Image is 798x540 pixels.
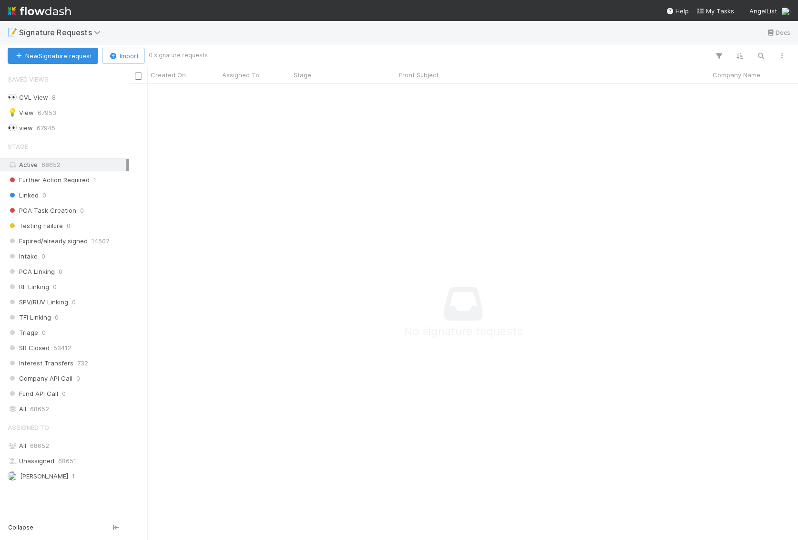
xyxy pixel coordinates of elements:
[696,6,734,16] a: My Tasks
[8,108,17,116] span: 💡
[67,220,71,232] span: 0
[766,27,790,38] a: Docs
[41,250,45,262] span: 0
[8,281,49,293] span: RF Linking
[8,235,88,247] span: Expired/already signed
[8,250,38,262] span: Intake
[59,266,62,278] span: 0
[696,7,734,15] span: My Tasks
[8,70,49,89] span: Saved Views
[8,124,17,132] span: 👀
[80,205,84,217] span: 0
[781,7,790,16] img: avatar_041b9f3e-9684-4023-b9b7-2f10de55285d.png
[42,189,46,201] span: 0
[77,357,88,369] span: 732
[53,281,57,293] span: 0
[8,388,58,400] span: Fund API Call
[749,7,777,15] span: AngelList
[8,159,126,171] div: Active
[149,51,208,60] small: 0 signature requests
[41,161,61,168] span: 68652
[8,471,17,481] img: avatar_55b415e2-df6a-4422-95b4-4512075a58f2.png
[72,470,75,482] span: 1
[222,70,259,80] span: Assigned To
[52,92,56,104] span: 8
[8,205,76,217] span: PCA Task Creation
[8,189,39,201] span: Linked
[8,174,90,186] span: Further Action Required
[102,48,145,64] button: Import
[19,28,105,37] span: Signature Requests
[8,342,50,354] span: SR Closed
[72,296,76,308] span: 0
[76,373,80,384] span: 0
[294,70,311,80] span: Stage
[713,70,760,80] span: Company Name
[8,107,34,119] div: View
[8,28,17,36] span: 📝
[8,92,48,104] div: CVL View
[8,312,51,323] span: TFI Linking
[135,73,142,80] input: Toggle All Rows Selected
[30,442,49,449] span: 68652
[8,403,126,415] div: All
[38,107,56,119] span: 67953
[8,296,68,308] span: SPV/RUV Linking
[8,455,126,467] div: Unassigned
[93,174,96,186] span: 1
[20,472,68,480] span: [PERSON_NAME]
[42,327,46,339] span: 0
[37,122,55,134] span: 67945
[8,266,55,278] span: PCA Linking
[8,327,38,339] span: Triage
[8,137,28,156] span: Stage
[92,235,109,247] span: 14507
[30,403,49,415] span: 68652
[8,418,49,437] span: Assigned To
[8,440,126,452] div: All
[62,388,66,400] span: 0
[399,70,439,80] span: Front Subject
[151,70,186,80] span: Created On
[8,93,17,101] span: 👀
[8,122,33,134] div: view
[8,373,72,384] span: Company API Call
[666,6,689,16] div: Help
[8,220,63,232] span: Testing Failure
[8,3,71,19] img: logo-inverted-e16ddd16eac7371096b0.svg
[8,48,98,64] button: NewSignature request
[8,523,33,532] span: Collapse
[58,455,76,467] span: 68651
[55,312,59,323] span: 0
[8,357,73,369] span: Interest Transfers
[53,342,72,354] span: 53412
